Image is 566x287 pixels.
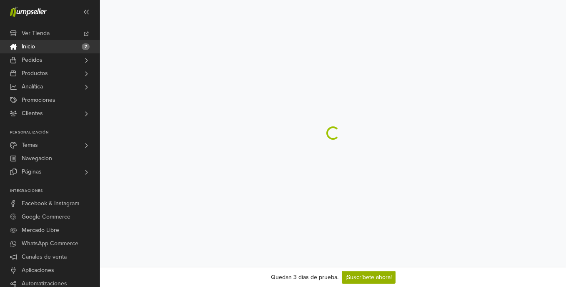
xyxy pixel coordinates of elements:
[22,197,79,210] span: Facebook & Instagram
[10,130,100,135] p: Personalización
[22,165,42,179] span: Páginas
[22,224,59,237] span: Mercado Libre
[271,273,338,282] div: Quedan 3 días de prueba.
[22,138,38,152] span: Temas
[22,67,48,80] span: Productos
[22,264,54,277] span: Aplicaciones
[22,27,50,40] span: Ver Tienda
[22,93,55,107] span: Promociones
[22,80,43,93] span: Analítica
[22,210,70,224] span: Google Commerce
[342,271,396,284] a: ¡Suscríbete ahora!
[22,53,43,67] span: Pedidos
[22,107,43,120] span: Clientes
[82,43,90,50] span: 7
[22,152,52,165] span: Navegacion
[22,250,67,264] span: Canales de venta
[22,40,35,53] span: Inicio
[22,237,78,250] span: WhatsApp Commerce
[10,189,100,194] p: Integraciones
